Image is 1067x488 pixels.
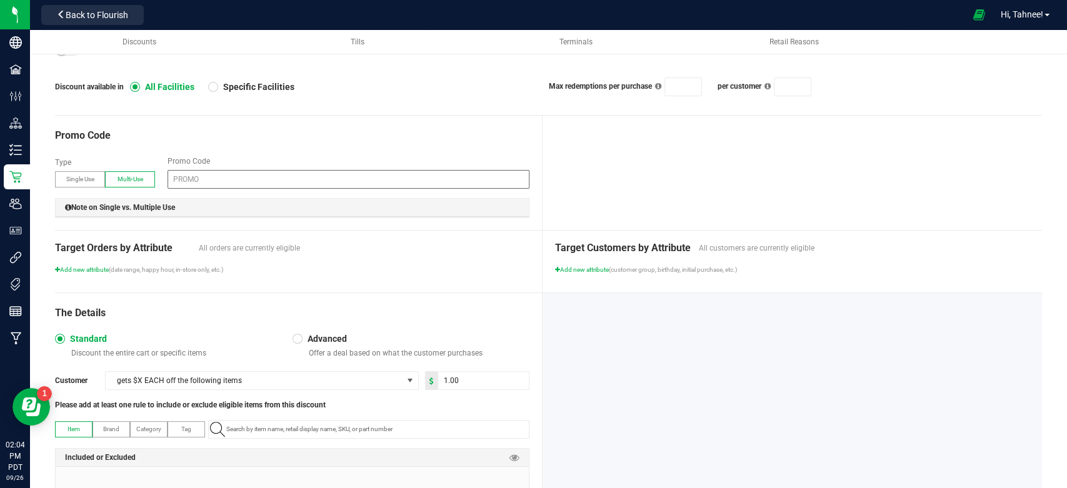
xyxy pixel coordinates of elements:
[13,388,50,426] iframe: Resource center
[55,306,529,321] div: The Details
[55,128,529,143] div: Promo Code
[55,81,130,92] span: Discount available in
[168,156,210,167] label: Promo Code
[6,473,24,482] p: 09/26
[9,144,22,156] inline-svg: Inventory
[66,348,293,358] p: Discount the entire cart or specific items
[9,171,22,183] inline-svg: Retail
[9,251,22,264] inline-svg: Integrations
[65,203,175,212] span: Note on Single vs. Multiple Use
[103,426,119,432] span: Brand
[181,426,191,432] span: Tag
[351,37,364,46] span: Tills
[199,242,529,254] span: All orders are currently eligible
[56,449,529,467] div: Included or Excluded
[55,375,105,386] span: Customer
[123,37,156,46] span: Discounts
[41,5,144,25] button: Back to Flourish
[55,399,326,411] span: Please add at least one rule to include or exclude eligible items from this discount
[9,36,22,49] inline-svg: Company
[168,170,529,189] input: PROMO
[9,224,22,237] inline-svg: User Roles
[221,421,529,438] input: NO DATA FOUND
[68,426,80,432] span: Item
[303,333,347,344] span: Advanced
[37,386,52,401] iframe: Resource center unread badge
[218,81,294,92] span: Specific Facilities
[9,332,22,344] inline-svg: Manufacturing
[9,197,22,210] inline-svg: Users
[9,278,22,291] inline-svg: Tags
[769,37,819,46] span: Retail Reasons
[304,348,530,358] p: Offer a deal based on what the customer purchases
[559,37,593,46] span: Terminals
[1001,9,1043,19] span: Hi, Tahnee!
[65,333,107,344] span: Standard
[140,81,194,92] span: All Facilities
[66,176,94,182] span: Single Use
[210,422,225,437] inline-svg: Search
[549,82,652,91] span: Max redemptions per purchase
[55,241,193,256] span: Target Orders by Attribute
[438,372,529,389] input: Discount
[9,90,22,102] inline-svg: Configuration
[109,266,223,273] span: (date range, happy hour, in-store only, etc.)
[9,117,22,129] inline-svg: Distribution
[9,305,22,317] inline-svg: Reports
[55,266,109,273] span: Add new attribute
[609,266,737,273] span: (customer group, birthday, initial purchase, etc.)
[509,452,519,464] span: Preview
[55,157,71,168] label: Type
[6,439,24,473] p: 02:04 PM PDT
[118,176,143,182] span: Multi-Use
[964,2,993,27] span: Open Ecommerce Menu
[555,241,693,256] span: Target Customers by Attribute
[718,82,761,91] span: per customer
[136,426,161,432] span: Category
[106,372,403,389] span: gets $X EACH off the following items
[66,10,128,20] span: Back to Flourish
[9,63,22,76] inline-svg: Facilities
[699,242,1029,254] span: All customers are currently eligible
[555,266,609,273] span: Add new attribute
